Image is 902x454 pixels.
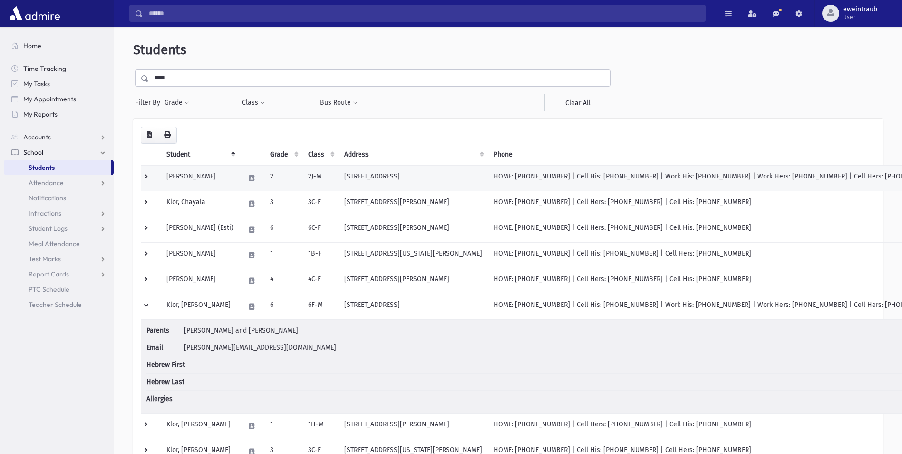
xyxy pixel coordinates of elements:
[302,242,339,268] td: 1B-F
[161,413,239,439] td: Klor, [PERSON_NAME]
[339,191,488,217] td: [STREET_ADDRESS][PERSON_NAME]
[29,270,69,278] span: Report Cards
[242,94,265,111] button: Class
[23,148,43,157] span: School
[264,268,302,294] td: 4
[29,285,69,294] span: PTC Schedule
[264,217,302,242] td: 6
[4,91,114,107] a: My Appointments
[161,165,239,191] td: [PERSON_NAME]
[4,206,114,221] a: Infractions
[320,94,358,111] button: Bus Route
[302,294,339,319] td: 6F-M
[339,242,488,268] td: [STREET_ADDRESS][US_STATE][PERSON_NAME]
[161,294,239,319] td: Klor, [PERSON_NAME]
[264,242,302,268] td: 1
[29,209,61,217] span: Infractions
[143,5,705,22] input: Search
[161,144,239,166] th: Student: activate to sort column descending
[146,343,182,353] span: Email
[29,300,82,309] span: Teacher Schedule
[264,294,302,319] td: 6
[4,221,114,236] a: Student Logs
[544,94,611,111] a: Clear All
[161,191,239,217] td: Klor, Chayala
[4,297,114,312] a: Teacher Schedule
[135,98,164,108] span: Filter By
[264,144,302,166] th: Grade: activate to sort column ascending
[29,163,55,172] span: Students
[264,191,302,217] td: 3
[184,326,298,335] span: [PERSON_NAME] and [PERSON_NAME]
[4,282,114,297] a: PTC Schedule
[302,268,339,294] td: 4C-F
[843,13,877,21] span: User
[29,224,68,233] span: Student Logs
[8,4,62,23] img: AdmirePro
[4,61,114,76] a: Time Tracking
[23,41,41,50] span: Home
[146,377,184,387] span: Hebrew Last
[146,326,182,336] span: Parents
[302,165,339,191] td: 2J-M
[843,6,877,13] span: eweintraub
[4,251,114,266] a: Test Marks
[158,127,177,144] button: Print
[141,127,158,144] button: CSV
[4,190,114,206] a: Notifications
[23,133,51,141] span: Accounts
[23,95,76,103] span: My Appointments
[161,217,239,242] td: [PERSON_NAME] (Esti)
[23,64,66,73] span: Time Tracking
[4,38,114,53] a: Home
[4,160,111,175] a: Students
[29,255,61,263] span: Test Marks
[264,165,302,191] td: 2
[4,175,114,190] a: Attendance
[264,413,302,439] td: 1
[4,76,114,91] a: My Tasks
[29,178,64,187] span: Attendance
[339,268,488,294] td: [STREET_ADDRESS][PERSON_NAME]
[4,129,114,145] a: Accounts
[146,394,182,404] span: Allergies
[302,413,339,439] td: 1H-M
[29,239,80,248] span: Meal Attendance
[4,266,114,282] a: Report Cards
[302,217,339,242] td: 6C-F
[146,360,185,370] span: Hebrew First
[339,165,488,191] td: [STREET_ADDRESS]
[339,413,488,439] td: [STREET_ADDRESS][PERSON_NAME]
[161,268,239,294] td: [PERSON_NAME]
[23,79,50,88] span: My Tasks
[4,236,114,251] a: Meal Attendance
[302,191,339,217] td: 3C-F
[184,344,336,352] span: [PERSON_NAME][EMAIL_ADDRESS][DOMAIN_NAME]
[302,144,339,166] th: Class: activate to sort column ascending
[4,145,114,160] a: School
[339,294,488,319] td: [STREET_ADDRESS]
[23,110,58,118] span: My Reports
[29,194,66,202] span: Notifications
[133,42,186,58] span: Students
[161,242,239,268] td: [PERSON_NAME]
[4,107,114,122] a: My Reports
[339,217,488,242] td: [STREET_ADDRESS][PERSON_NAME]
[339,144,488,166] th: Address: activate to sort column ascending
[164,94,190,111] button: Grade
